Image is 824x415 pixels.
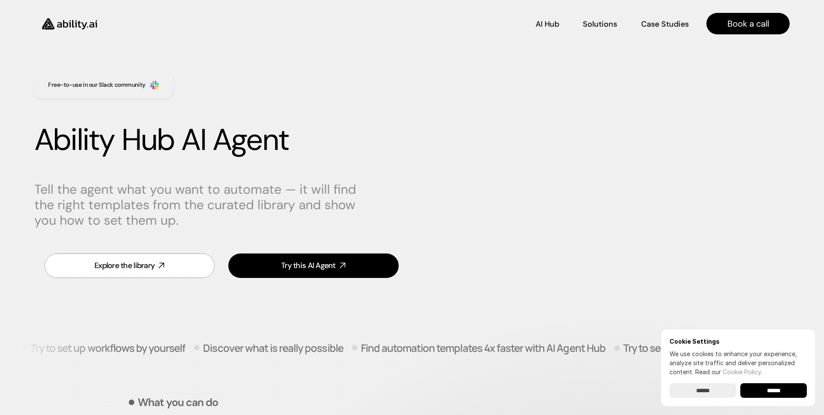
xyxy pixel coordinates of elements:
[695,368,762,375] span: Read our .
[30,342,185,353] p: Try to set up workflows by yourself
[622,342,777,353] p: Try to set up workflows by yourself
[34,182,360,228] p: Tell the agent what you want to automate — it will find the right templates from the curated libr...
[94,260,154,271] div: Explore the library
[641,19,689,30] p: Case Studies
[34,122,790,158] h1: Ability Hub AI Agent
[669,349,807,376] p: We use cookies to enhance your experience, analyze site traffic and deliver personalized content.
[536,16,559,31] a: AI Hub
[203,342,342,353] p: Discover what is really possible
[48,81,145,89] h3: Free-to-use in our Slack community
[138,397,218,408] p: What you can do
[109,13,790,34] nav: Main navigation
[45,253,215,278] a: Explore the library
[281,260,336,271] div: Try this AI Agent
[727,18,769,30] p: Book a call
[583,19,617,30] p: Solutions
[706,13,790,34] a: Book a call
[723,368,761,375] a: Cookie Policy
[360,342,605,353] p: Find automation templates 4x faster with AI Agent Hub
[228,253,398,278] a: Try this AI Agent
[583,16,617,31] a: Solutions
[536,19,559,30] p: AI Hub
[641,16,689,31] a: Case Studies
[669,338,807,345] h6: Cookie Settings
